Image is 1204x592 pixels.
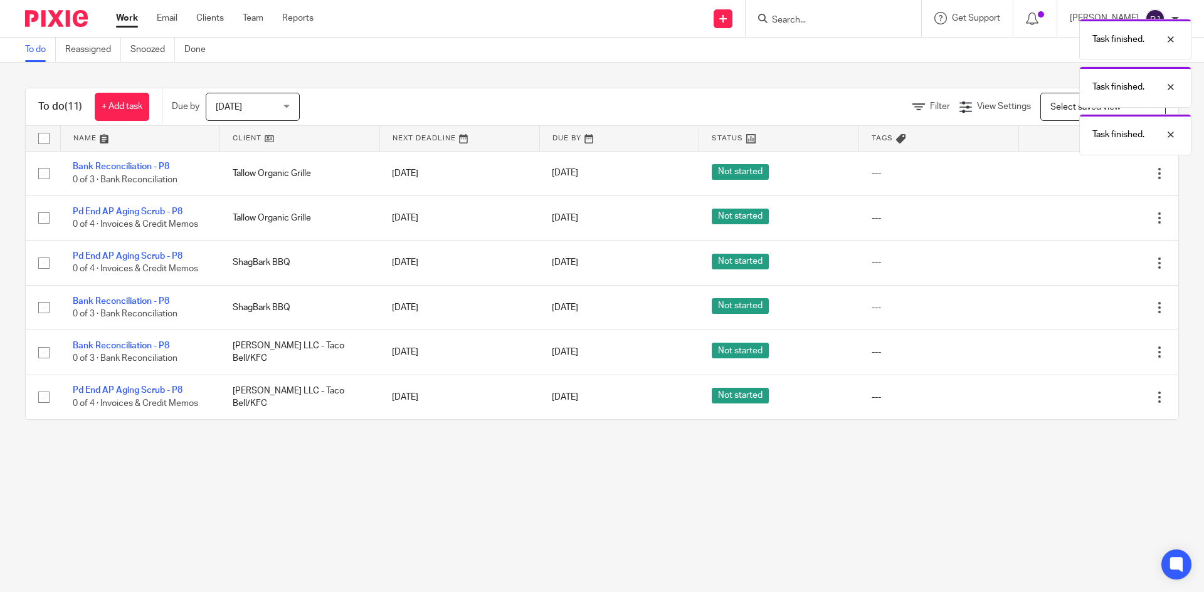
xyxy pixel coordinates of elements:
[130,38,175,62] a: Snoozed
[379,241,539,285] td: [DATE]
[73,207,182,216] a: Pd End AP Aging Scrub - P8
[220,151,380,195] td: Tallow Organic Grille
[712,164,769,180] span: Not started
[872,212,1006,224] div: ---
[73,297,169,306] a: Bank Reconciliation - P8
[872,391,1006,403] div: ---
[220,330,380,375] td: [PERSON_NAME] LLC - Taco Bell/KFC
[379,151,539,195] td: [DATE]
[116,12,138,24] a: Work
[73,399,198,408] span: 0 of 4 · Invoices & Credit Memos
[552,258,578,267] span: [DATE]
[25,10,88,27] img: Pixie
[552,214,578,222] span: [DATE]
[73,252,182,261] a: Pd End AP Aging Scrub - P8
[216,103,242,112] span: [DATE]
[872,346,1006,358] div: ---
[95,93,149,121] a: + Add task
[1092,81,1144,93] p: Task finished.
[712,343,769,358] span: Not started
[872,167,1006,180] div: ---
[172,100,199,113] p: Due by
[73,309,177,318] span: 0 of 3 · Bank Reconciliation
[712,298,769,314] span: Not started
[552,393,578,402] span: [DATE]
[379,285,539,330] td: [DATE]
[1092,128,1144,141] p: Task finished.
[552,348,578,356] span: [DATE]
[25,38,56,62] a: To do
[220,195,380,240] td: Tallow Organic Grille
[220,285,380,330] td: ShagBark BBQ
[73,265,198,274] span: 0 of 4 · Invoices & Credit Memos
[1145,9,1165,29] img: svg%3E
[712,254,769,269] span: Not started
[220,375,380,419] td: [PERSON_NAME] LLC - Taco Bell/KFC
[552,169,578,178] span: [DATE]
[712,209,769,224] span: Not started
[73,175,177,184] span: 0 of 3 · Bank Reconciliation
[65,101,82,112] span: (11)
[73,341,169,350] a: Bank Reconciliation - P8
[379,330,539,375] td: [DATE]
[712,388,769,403] span: Not started
[282,12,314,24] a: Reports
[73,386,182,395] a: Pd End AP Aging Scrub - P8
[157,12,177,24] a: Email
[872,301,1006,314] div: ---
[184,38,215,62] a: Done
[1092,33,1144,46] p: Task finished.
[552,303,578,312] span: [DATE]
[73,220,198,229] span: 0 of 4 · Invoices & Credit Memos
[38,100,82,113] h1: To do
[379,195,539,240] td: [DATE]
[65,38,121,62] a: Reassigned
[243,12,263,24] a: Team
[220,241,380,285] td: ShagBark BBQ
[196,12,224,24] a: Clients
[73,355,177,363] span: 0 of 3 · Bank Reconciliation
[379,375,539,419] td: [DATE]
[872,256,1006,269] div: ---
[73,162,169,171] a: Bank Reconciliation - P8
